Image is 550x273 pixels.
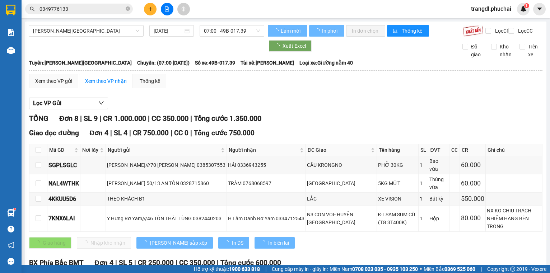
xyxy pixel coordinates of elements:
[174,129,188,137] span: CC 0
[82,146,98,154] span: Nơi lấy
[119,259,132,267] span: SL 5
[164,6,169,11] span: file-add
[84,114,98,123] span: SL 9
[260,240,268,245] span: loading
[307,195,376,203] div: LẮC
[461,194,484,204] div: 550.000
[94,259,113,267] span: Đơn 4
[90,129,109,137] span: Đơn 4
[134,259,136,267] span: |
[524,3,529,8] sup: 1
[378,195,418,203] div: XE VISION
[497,43,514,58] span: Kho nhận
[307,179,376,187] div: [GEOGRAPHIC_DATA]
[492,27,511,35] span: Lọc CR
[461,178,484,188] div: 60.000
[48,214,79,223] div: 7KNX6LAI
[47,193,80,205] td: 4KKUU5D6
[148,114,150,123] span: |
[229,266,260,272] strong: 1900 633 818
[39,5,124,13] input: Tìm tên, số ĐT hoặc mã đơn
[461,213,484,223] div: 80.000
[154,27,183,35] input: 12/08/2025
[274,28,280,33] span: loading
[115,259,117,267] span: |
[126,6,130,11] span: close-circle
[393,28,399,34] span: bar-chart
[299,59,353,67] span: Loại xe: Giường nằm 40
[144,3,157,15] button: plus
[177,3,190,15] button: aim
[429,157,448,173] div: Bao vừa
[14,208,16,210] sup: 1
[46,4,102,14] li: [PERSON_NAME]
[195,59,235,67] span: Số xe: 49B-017.39
[107,195,225,203] div: THEO KHÁCH B1
[220,259,281,267] span: Tổng cước 600.000
[449,144,460,156] th: CC
[224,240,232,245] span: loading
[107,179,225,187] div: [PERSON_NAME] 50/13 AN TÔN 0328715860
[377,144,419,156] th: Tên hàng
[228,179,304,187] div: TRẦM 0768068597
[378,211,418,226] div: ĐT SAM SUM CŨ (TG 3T400K)
[533,3,546,15] button: caret-down
[46,14,102,24] li: In ngày: 08:56 12/08
[378,161,418,169] div: PHỞ 30KG
[179,259,215,267] span: CC 350.000
[487,207,541,230] div: NX KO CHỊU TRÁCH NHIỆM HÀNG BÊN TRONG
[194,129,255,137] span: Tổng cước 750.000
[29,98,108,109] button: Lọc VP Gửi
[171,129,172,137] span: |
[268,25,307,37] button: Làm mới
[465,4,517,13] span: trangdl.phuchai
[378,179,418,187] div: 5KG MỨT
[80,114,82,123] span: |
[275,43,283,48] span: loading
[204,25,260,36] span: 07:00 - 49B-017.39
[48,161,79,170] div: SGPLSGLC
[322,27,339,35] span: In phơi
[35,77,72,85] div: Xem theo VP gửi
[330,265,418,273] span: Miền Nam
[150,239,207,247] span: [PERSON_NAME] sắp xếp
[307,161,376,169] div: CẦU KRONGNO
[29,259,84,267] span: BX Phía Bắc BMT
[77,237,131,249] button: Nhập kho nhận
[428,144,449,156] th: ĐVT
[29,237,71,249] button: Giao hàng
[47,156,80,174] td: SGPLSGLC
[268,239,289,247] span: In biên lai
[133,129,169,137] span: CR 750.000
[255,237,295,249] button: In biên lai
[265,265,266,273] span: |
[307,211,376,226] div: N3 CON VOI- HUYỆN [GEOGRAPHIC_DATA]
[126,6,130,13] span: close-circle
[98,100,104,106] span: down
[525,43,543,58] span: Trên xe
[8,242,14,249] span: notification
[47,206,80,232] td: 7KNX6LAI
[424,265,475,273] span: Miền Bắc
[29,114,48,123] span: TỔNG
[232,239,243,247] span: In DS
[138,259,174,267] span: CR 250.000
[468,43,486,58] span: Đã giao
[429,195,448,203] div: Bất kỳ
[520,6,527,12] img: icon-new-feature
[114,129,127,137] span: SL 4
[241,59,294,67] span: Tài xế: [PERSON_NAME]
[352,266,418,272] strong: 0708 023 035 - 0935 103 250
[229,146,298,154] span: Người nhận
[420,161,427,169] div: 1
[269,40,312,52] button: Xuất Excel
[346,25,385,37] button: In đơn chọn
[161,3,173,15] button: file-add
[108,146,219,154] span: Người gửi
[129,129,131,137] span: |
[281,27,302,35] span: Làm mới
[33,25,139,36] span: Gia Lai - Đà Lạt
[99,114,101,123] span: |
[481,265,482,273] span: |
[8,258,14,265] span: message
